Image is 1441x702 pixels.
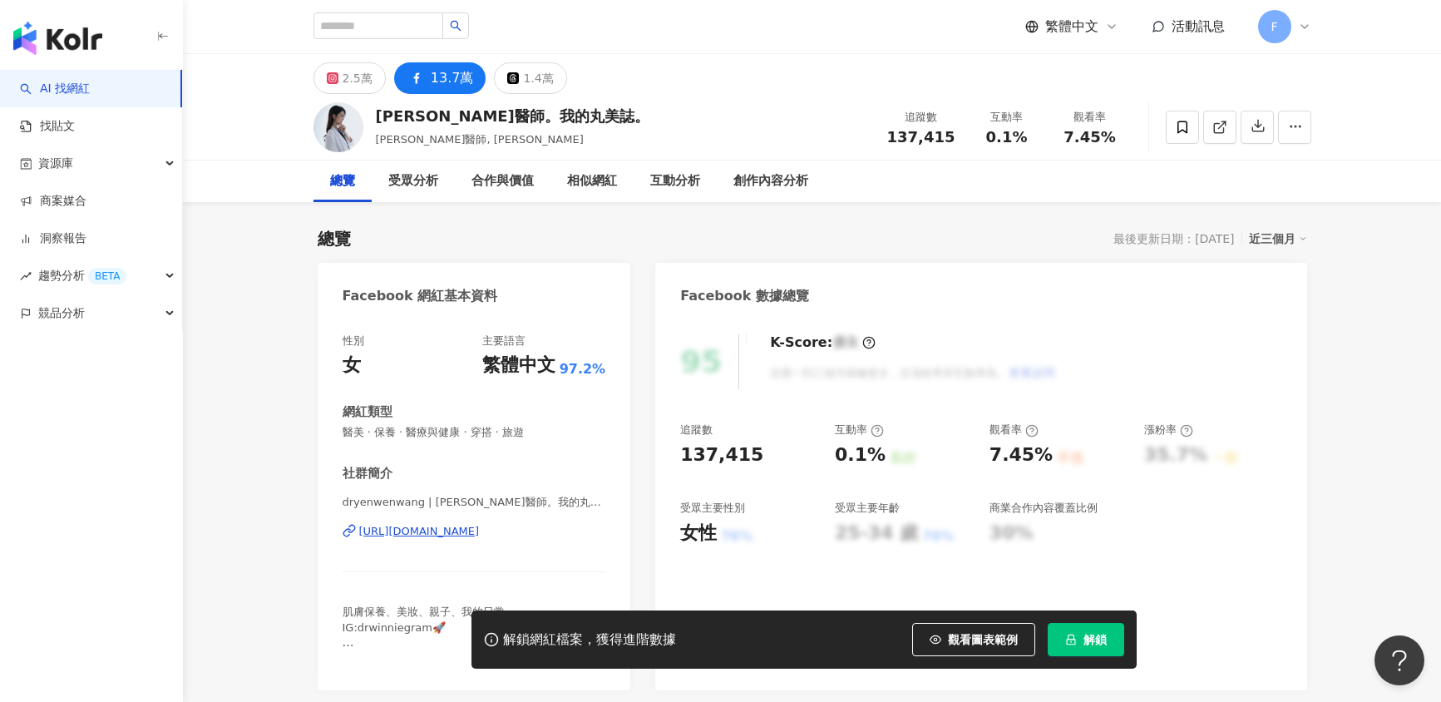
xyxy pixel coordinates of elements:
[20,118,75,135] a: 找貼文
[1172,18,1225,34] span: 活動訊息
[313,102,363,152] img: KOL Avatar
[343,425,606,440] span: 醫美 · 保養 · 醫療與健康 · 穿搭 · 旅遊
[680,442,763,468] div: 137,415
[650,171,700,191] div: 互動分析
[343,334,364,349] div: 性別
[38,294,85,332] span: 競品分析
[1249,228,1307,250] div: 近三個月
[394,62,486,94] button: 13.7萬
[1045,17,1098,36] span: 繁體中文
[494,62,566,94] button: 1.4萬
[343,495,606,510] span: dryenwenwang | [PERSON_NAME]醫師。我的丸美誌。 | dryenwenwang
[835,501,900,516] div: 受眾主要年齡
[38,145,73,182] span: 資源庫
[989,501,1098,516] div: 商業合作內容覆蓋比例
[313,62,386,94] button: 2.5萬
[503,631,676,649] div: 解鎖網紅檔案，獲得進階數據
[330,171,355,191] div: 總覽
[1144,423,1193,438] div: 漲粉率
[20,270,32,282] span: rise
[343,465,392,482] div: 社群簡介
[1083,633,1107,646] span: 解鎖
[680,501,745,516] div: 受眾主要性別
[482,353,555,378] div: 繁體中文
[986,129,1028,146] span: 0.1%
[835,423,884,438] div: 互動率
[38,257,126,294] span: 趨勢分析
[680,521,717,546] div: 女性
[343,353,361,378] div: 女
[989,442,1053,468] div: 7.45%
[560,360,606,378] span: 97.2%
[887,109,955,126] div: 追蹤數
[376,106,649,126] div: [PERSON_NAME]醫師。我的丸美誌。
[523,67,553,90] div: 1.4萬
[20,193,86,210] a: 商案媒合
[770,334,876,352] div: K-Score :
[359,524,480,539] div: [URL][DOMAIN_NAME]
[13,22,102,55] img: logo
[343,524,606,539] a: [URL][DOMAIN_NAME]
[343,287,498,305] div: Facebook 網紅基本資料
[887,128,955,146] span: 137,415
[1113,232,1234,245] div: 最後更新日期：[DATE]
[680,287,809,305] div: Facebook 數據總覽
[733,171,808,191] div: 創作內容分析
[471,171,534,191] div: 合作與價值
[1063,129,1115,146] span: 7.45%
[989,423,1039,438] div: 觀看率
[1059,109,1122,126] div: 觀看率
[1065,634,1077,645] span: lock
[450,20,461,32] span: search
[835,442,886,468] div: 0.1%
[482,334,526,349] div: 主要語言
[318,227,351,250] div: 總覽
[912,623,1035,656] button: 觀看圖表範例
[20,230,86,247] a: 洞察報告
[1048,623,1124,656] button: 解鎖
[431,67,474,90] div: 13.7萬
[680,423,713,438] div: 追蹤數
[343,606,548,694] span: 肌膚保養、美妝、親子、我的日常。 IG:drwinniegram🚀 工作邀約 請Mail 經紀人[PERSON_NAME] [PERSON_NAME][EMAIL_ADDRESS][DOMAIN...
[567,171,617,191] div: 相似網紅
[376,133,584,146] span: [PERSON_NAME]醫師, [PERSON_NAME]
[975,109,1039,126] div: 互動率
[948,633,1018,646] span: 觀看圖表範例
[388,171,438,191] div: 受眾分析
[88,268,126,284] div: BETA
[343,67,373,90] div: 2.5萬
[343,403,392,421] div: 網紅類型
[1271,17,1277,36] span: F
[20,81,90,97] a: searchAI 找網紅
